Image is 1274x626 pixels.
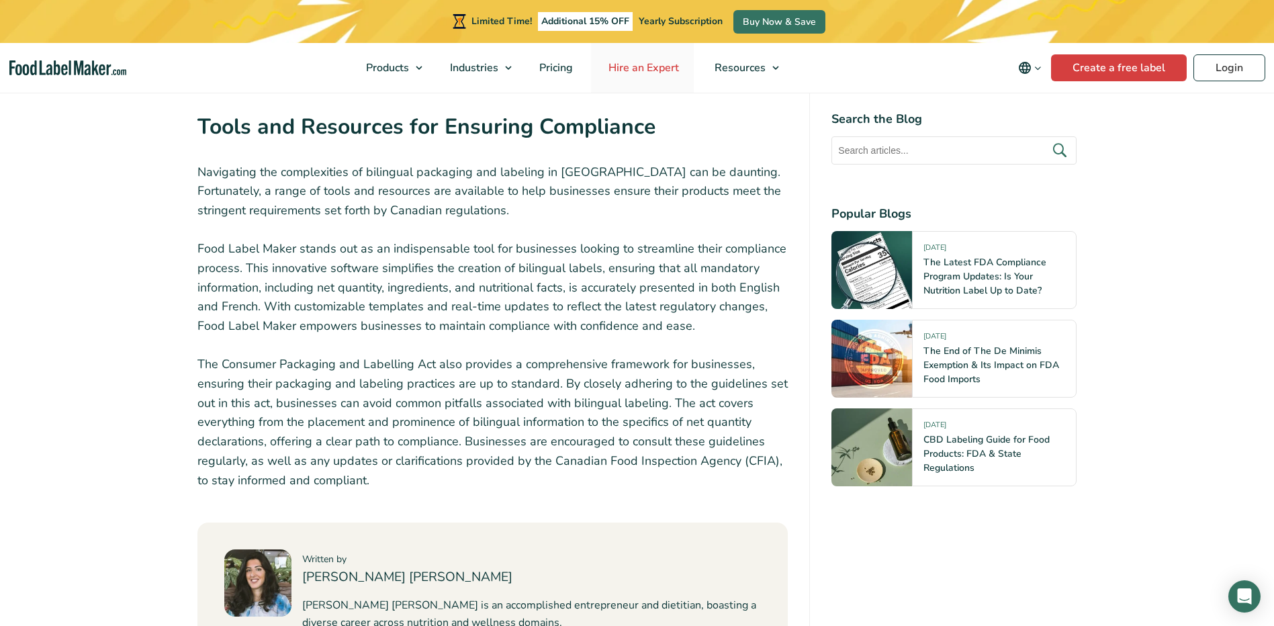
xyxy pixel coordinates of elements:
div: Open Intercom Messenger [1228,580,1261,613]
button: Change language [1009,54,1051,81]
a: Food Label Maker homepage [9,60,126,76]
span: Industries [446,60,500,75]
span: Hire an Expert [604,60,680,75]
a: Products [349,43,429,93]
span: Products [362,60,410,75]
span: Additional 15% OFF [538,12,633,31]
a: Pricing [522,43,588,93]
a: Buy Now & Save [733,10,825,34]
a: The End of The De Minimis Exemption & Its Impact on FDA Food Imports [923,345,1059,386]
a: Hire an Expert [591,43,694,93]
p: Food Label Maker stands out as an indispensable tool for businesses looking to streamline their c... [197,239,788,336]
span: [DATE] [923,331,946,347]
p: The Consumer Packaging and Labelling Act also provides a comprehensive framework for businesses, ... [197,355,788,490]
a: Create a free label [1051,54,1187,81]
a: Industries [433,43,518,93]
span: [DATE] [923,420,946,435]
span: Yearly Subscription [639,15,723,28]
h4: Popular Blogs [831,205,1077,223]
p: Navigating the complexities of bilingual packaging and labeling in [GEOGRAPHIC_DATA] can be daunt... [197,163,788,220]
a: CBD Labeling Guide for Food Products: FDA & State Regulations [923,433,1050,474]
strong: Tools and Resources for Ensuring Compliance [197,112,655,141]
h4: Search the Blog [831,110,1077,128]
span: Limited Time! [471,15,532,28]
img: Maria Abi Hanna - Food Label Maker [224,549,291,617]
span: Resources [711,60,767,75]
h4: [PERSON_NAME] [PERSON_NAME] [302,568,762,587]
span: [DATE] [923,242,946,258]
a: Login [1193,54,1265,81]
input: Search articles... [831,136,1077,165]
span: Written by [302,553,347,566]
span: Pricing [535,60,574,75]
a: Resources [697,43,786,93]
a: The Latest FDA Compliance Program Updates: Is Your Nutrition Label Up to Date? [923,256,1046,297]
